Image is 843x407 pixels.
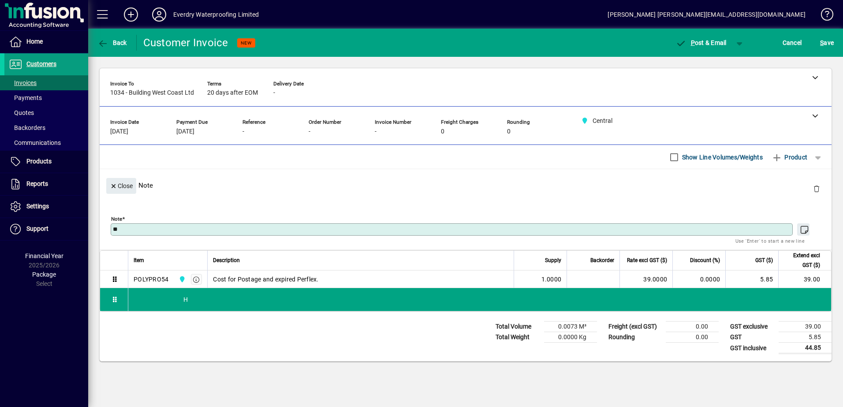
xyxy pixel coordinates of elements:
td: 5.85 [725,270,778,288]
button: Add [117,7,145,22]
span: Supply [545,255,561,265]
button: Save [818,35,836,51]
span: Products [26,158,52,165]
span: Discount (%) [690,255,720,265]
span: Product [772,150,807,164]
a: Reports [4,173,88,195]
a: Invoices [4,75,88,90]
span: Payments [9,94,42,101]
td: 0.00 [666,322,719,332]
td: 39.00 [779,322,832,332]
span: NEW [241,40,252,46]
span: S [820,39,824,46]
td: GST [726,332,779,343]
div: Note [100,169,832,201]
span: Extend excl GST ($) [784,251,820,270]
span: Quotes [9,109,34,116]
div: H [128,288,831,311]
span: - [375,128,377,135]
span: Settings [26,203,49,210]
span: 20 days after EOM [207,89,258,96]
td: 39.00 [778,270,831,288]
div: Customer Invoice [143,36,228,50]
td: Freight (excl GST) [604,322,666,332]
td: 44.85 [779,343,832,354]
span: 0 [507,128,511,135]
a: Quotes [4,105,88,120]
td: Total Volume [491,322,544,332]
td: 0.0000 Kg [544,332,597,343]
td: GST exclusive [726,322,779,332]
span: Rate excl GST ($) [627,255,667,265]
span: 0 [441,128,444,135]
a: Settings [4,196,88,218]
span: Home [26,38,43,45]
span: Communications [9,139,61,146]
mat-label: Note [111,216,122,222]
td: Rounding [604,332,666,343]
span: ost & Email [675,39,727,46]
div: 39.0000 [625,275,667,284]
span: 1.0000 [541,275,562,284]
a: Payments [4,90,88,105]
button: Profile [145,7,173,22]
span: Financial Year [25,252,63,259]
button: Cancel [780,35,804,51]
button: Back [95,35,129,51]
td: GST inclusive [726,343,779,354]
a: Home [4,31,88,53]
span: Backorder [590,255,614,265]
span: Support [26,225,48,232]
td: 0.0073 M³ [544,322,597,332]
span: 1034 - Building West Coast Ltd [110,89,194,96]
app-page-header-button: Close [104,181,138,189]
label: Show Line Volumes/Weights [680,153,763,162]
span: Description [213,255,240,265]
span: Reports [26,180,48,187]
span: Invoices [9,79,37,86]
span: GST ($) [755,255,773,265]
a: Knowledge Base [814,2,832,30]
div: Everdry Waterproofing Limited [173,7,259,22]
td: 5.85 [779,332,832,343]
mat-hint: Use 'Enter' to start a new line [735,236,805,246]
span: Cost for Postage and expired Perflex. [213,275,318,284]
app-page-header-button: Back [88,35,137,51]
a: Communications [4,135,88,150]
span: Central [176,274,187,284]
span: [DATE] [176,128,194,135]
span: - [309,128,310,135]
div: [PERSON_NAME] [PERSON_NAME][EMAIL_ADDRESS][DOMAIN_NAME] [608,7,806,22]
span: Cancel [783,36,802,50]
span: - [242,128,244,135]
td: 0.0000 [672,270,725,288]
a: Backorders [4,120,88,135]
span: Item [134,255,144,265]
a: Products [4,151,88,173]
a: Support [4,218,88,240]
button: Product [767,149,812,165]
span: P [691,39,695,46]
span: [DATE] [110,128,128,135]
button: Post & Email [671,35,731,51]
span: Package [32,271,56,278]
button: Close [106,178,136,194]
button: Delete [806,178,827,199]
td: Total Weight [491,332,544,343]
span: Backorders [9,124,45,131]
app-page-header-button: Delete [806,185,827,192]
span: - [273,89,275,96]
span: Back [97,39,127,46]
span: ave [820,36,834,50]
td: 0.00 [666,332,719,343]
span: Close [110,179,133,193]
div: POLYPRO54 [134,275,168,284]
span: Customers [26,60,56,67]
